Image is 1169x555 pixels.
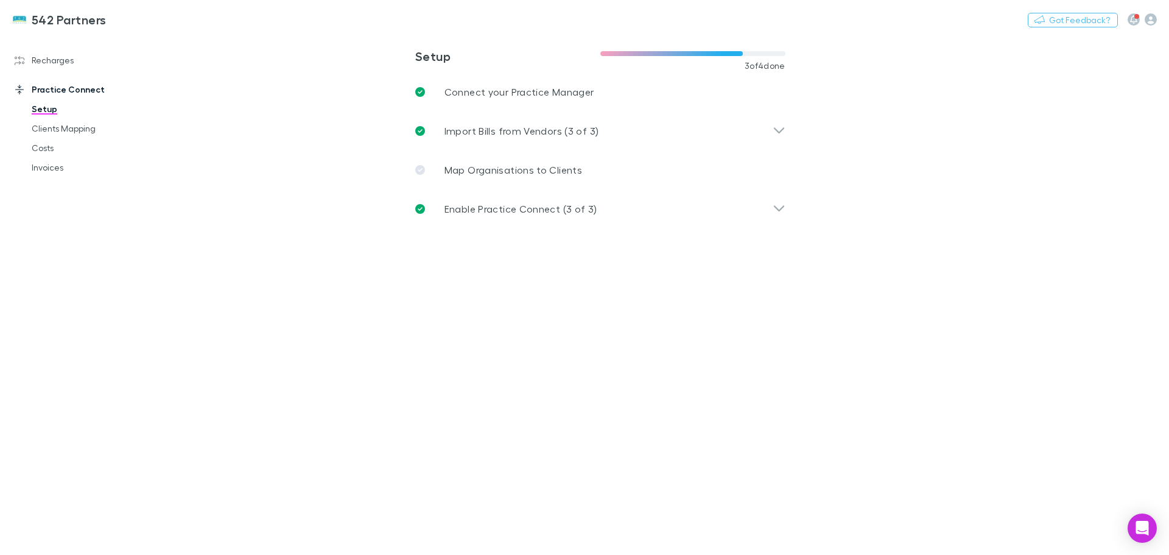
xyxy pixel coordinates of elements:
[405,72,795,111] a: Connect your Practice Manager
[2,80,164,99] a: Practice Connect
[444,85,594,99] p: Connect your Practice Manager
[19,158,164,177] a: Invoices
[12,12,27,27] img: 542 Partners's Logo
[415,49,600,63] h3: Setup
[2,51,164,70] a: Recharges
[405,150,795,189] a: Map Organisations to Clients
[745,61,785,71] span: 3 of 4 done
[405,189,795,228] div: Enable Practice Connect (3 of 3)
[1028,13,1118,27] button: Got Feedback?
[19,99,164,119] a: Setup
[444,124,599,138] p: Import Bills from Vendors (3 of 3)
[444,163,582,177] p: Map Organisations to Clients
[19,119,164,138] a: Clients Mapping
[19,138,164,158] a: Costs
[32,12,107,27] h3: 542 Partners
[1128,514,1157,543] div: Open Intercom Messenger
[5,5,114,34] a: 542 Partners
[444,202,597,216] p: Enable Practice Connect (3 of 3)
[405,111,795,150] div: Import Bills from Vendors (3 of 3)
